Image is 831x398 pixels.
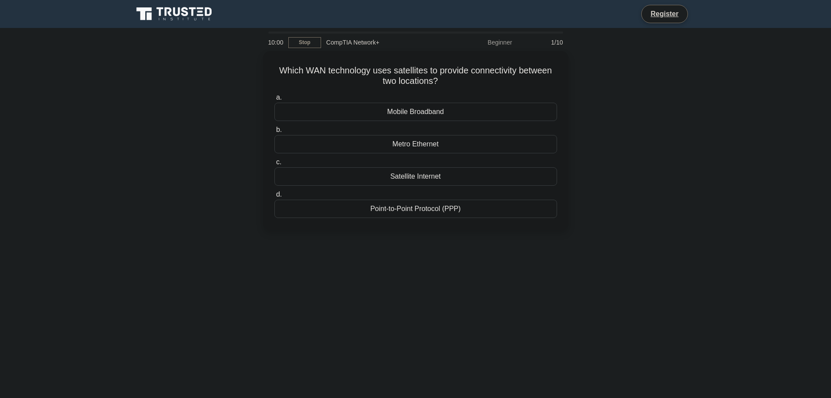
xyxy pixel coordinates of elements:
[321,34,441,51] div: CompTIA Network+
[274,65,558,87] h5: Which WAN technology uses satellites to provide connectivity between two locations?
[276,93,282,101] span: a.
[517,34,568,51] div: 1/10
[288,37,321,48] a: Stop
[274,200,557,218] div: Point-to-Point Protocol (PPP)
[276,158,281,166] span: c.
[276,190,282,198] span: d.
[274,167,557,186] div: Satellite Internet
[263,34,288,51] div: 10:00
[274,135,557,153] div: Metro Ethernet
[645,8,684,19] a: Register
[441,34,517,51] div: Beginner
[274,103,557,121] div: Mobile Broadband
[276,126,282,133] span: b.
